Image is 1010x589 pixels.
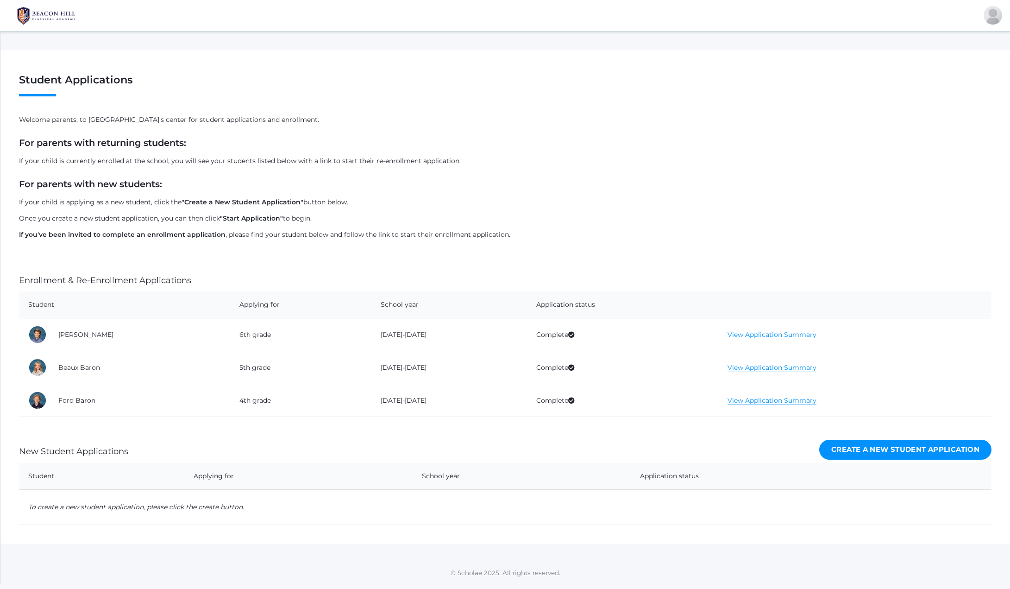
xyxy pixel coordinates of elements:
[19,178,162,190] strong: For parents with new students:
[49,318,230,351] td: [PERSON_NAME]
[230,291,371,318] th: Applying for
[527,318,718,351] td: Complete
[19,197,991,207] p: If your child is applying as a new student, click the button below.
[49,384,230,417] td: Ford Baron
[728,330,816,339] a: View Application Summary
[220,214,283,222] strong: "Start Application"
[728,396,816,405] a: View Application Summary
[19,115,991,125] p: Welcome parents, to [GEOGRAPHIC_DATA]'s center for student applications and enrollment.
[230,318,371,351] td: 6th grade
[984,6,1002,25] div: J'Lene Baron
[371,318,527,351] td: [DATE]-[DATE]
[28,325,47,344] div: Cruz Baron
[28,503,244,511] em: To create a new student application, please click the create button.
[19,276,191,285] h4: Enrollment & Re-Enrollment Applications
[49,351,230,384] td: Beaux Baron
[28,358,47,377] div: Beaux Baron
[184,463,413,490] th: Applying for
[19,230,991,240] p: , please find your student below and follow the link to start their enrollment application.
[527,291,718,318] th: Application status
[371,384,527,417] td: [DATE]-[DATE]
[19,137,186,148] strong: For parents with returning students:
[12,4,81,27] img: BHCALogos-05-308ed15e86a5a0abce9b8dd61676a3503ac9727e845dece92d48e8588c001991.png
[527,351,718,384] td: Complete
[28,391,47,410] div: Ford Baron
[371,351,527,384] td: [DATE]-[DATE]
[19,447,128,456] h4: New Student Applications
[819,440,991,460] a: Create a New Student Application
[631,463,941,490] th: Application status
[527,384,718,417] td: Complete
[19,291,230,318] th: Student
[371,291,527,318] th: School year
[19,214,991,223] p: Once you create a new student application, you can then click to begin.
[413,463,631,490] th: School year
[230,351,371,384] td: 5th grade
[728,363,816,372] a: View Application Summary
[19,156,991,166] p: If your child is currently enrolled at the school, you will see your students listed below with a...
[0,568,1010,577] p: © Scholae 2025. All rights reserved.
[19,230,226,239] strong: If you've been invited to complete an enrollment application
[19,463,184,490] th: Student
[182,198,303,206] strong: "Create a New Student Application"
[230,384,371,417] td: 4th grade
[19,74,991,96] h1: Student Applications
